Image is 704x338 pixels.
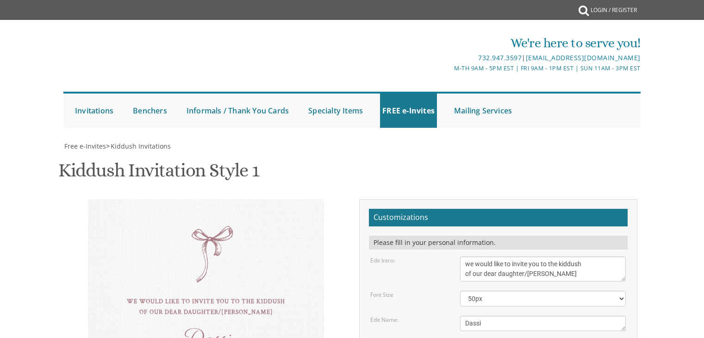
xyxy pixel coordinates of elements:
a: Informals / Thank You Cards [184,94,291,128]
label: Edit Name: [370,316,399,324]
textarea: we would like to invite you to the kiddush of our dear daughter/[PERSON_NAME] [460,257,626,282]
a: 732.947.3597 [478,53,522,62]
label: Font Size [370,291,393,299]
div: we would like to invite you to the kiddush of our dear daughter/[PERSON_NAME] [106,296,305,318]
a: FREE e-Invites [380,94,437,128]
div: Please fill in your personal information. [369,236,628,250]
a: Specialty Items [306,94,365,128]
div: We're here to serve you! [256,34,641,52]
a: Kiddush Invitations [110,142,171,150]
a: [EMAIL_ADDRESS][DOMAIN_NAME] [526,53,641,62]
a: Benchers [131,94,169,128]
a: Mailing Services [452,94,514,128]
span: Free e-Invites [64,142,106,150]
span: > [106,142,171,150]
div: | [256,52,641,63]
h1: Kiddush Invitation Style 1 [58,160,259,188]
h2: Customizations [369,209,628,226]
label: Edit Intro: [370,257,395,264]
a: Invitations [73,94,116,128]
div: M-Th 9am - 5pm EST | Fri 9am - 1pm EST | Sun 11am - 3pm EST [256,63,641,73]
textarea: Dassi [460,316,626,331]
a: Free e-Invites [63,142,106,150]
span: Kiddush Invitations [111,142,171,150]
